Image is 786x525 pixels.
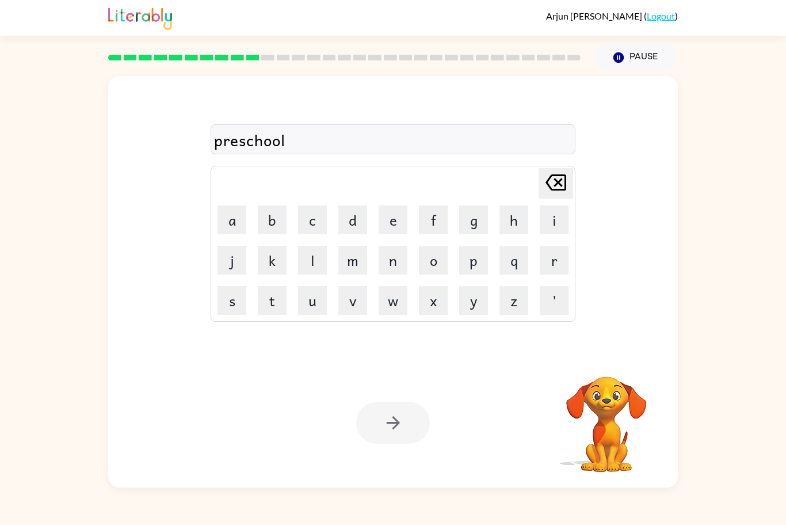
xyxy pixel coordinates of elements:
img: Literably [108,5,172,30]
div: preschool [214,128,572,152]
button: i [540,206,568,234]
button: q [499,246,528,275]
button: z [499,286,528,315]
button: w [379,286,407,315]
button: d [338,206,367,234]
button: l [298,246,327,275]
button: c [298,206,327,234]
video: Your browser must support playing .mp4 files to use Literably. Please try using another browser. [549,359,664,474]
button: u [298,286,327,315]
button: j [218,246,246,275]
button: a [218,206,246,234]
button: v [338,286,367,315]
span: Arjun [PERSON_NAME] [546,10,644,21]
button: o [419,246,448,275]
button: s [218,286,246,315]
a: Logout [647,10,675,21]
button: x [419,286,448,315]
button: p [459,246,488,275]
button: m [338,246,367,275]
button: y [459,286,488,315]
button: e [379,206,407,234]
div: ( ) [546,10,678,21]
button: h [499,206,528,234]
button: n [379,246,407,275]
button: r [540,246,568,275]
button: f [419,206,448,234]
button: k [258,246,287,275]
button: b [258,206,287,234]
button: g [459,206,488,234]
button: Pause [594,44,678,71]
button: t [258,286,287,315]
button: ' [540,286,568,315]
